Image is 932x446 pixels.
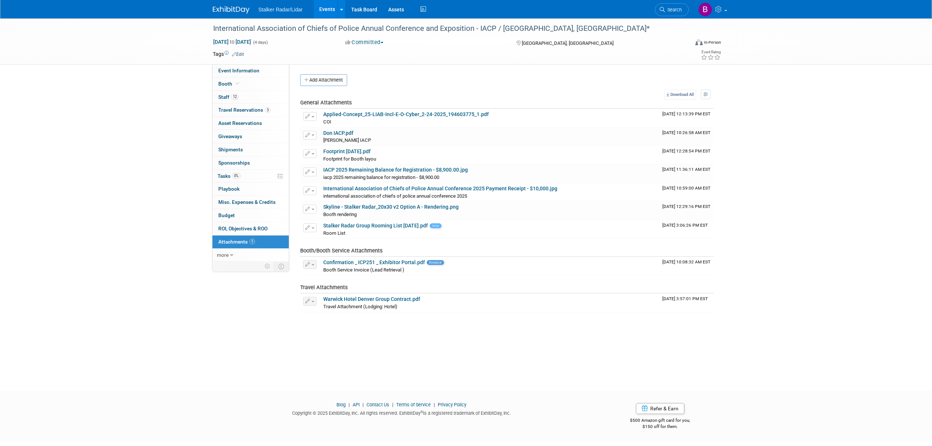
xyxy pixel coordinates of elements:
[274,262,289,271] td: Toggle Event Tabs
[695,39,703,45] img: Format-Inperson.png
[218,120,262,126] span: Asset Reservations
[432,402,437,407] span: |
[343,39,386,46] button: Committed
[212,249,289,262] a: more
[601,413,720,429] div: $500 Amazon gift card for you,
[213,6,250,14] img: ExhibitDay
[323,267,404,273] span: Booth Service Invoice (Lead Retrieval )
[698,3,712,17] img: Brooke Journet
[701,50,721,54] div: Event Rating
[367,402,389,407] a: Contact Us
[323,193,467,199] span: international association of chiefs of police annual conference 2025
[232,52,244,57] a: Edit
[218,94,239,100] span: Staff
[218,133,242,139] span: Giveaways
[213,50,244,58] td: Tags
[213,408,590,417] div: Copyright © 2025 ExhibitDay, Inc. All rights reserved. ExhibitDay is a registered trademark of Ex...
[323,156,376,162] span: Footprint for Booth layou
[323,175,439,180] span: iacp 2025 remaining balance for registration - $8,900.00
[636,403,684,414] a: Refer & Earn
[229,39,236,45] span: to
[218,239,255,245] span: Attachments
[218,81,241,87] span: Booth
[218,199,276,205] span: Misc. Expenses & Credits
[323,223,428,229] a: Stalker Radar Group Rooming List [DATE].pdf
[662,186,710,191] span: Upload Timestamp
[353,402,360,407] a: API
[659,109,714,127] td: Upload Timestamp
[662,148,710,154] span: Upload Timestamp
[438,402,466,407] a: Privacy Policy
[665,7,682,12] span: Search
[212,196,289,209] a: Misc. Expenses & Credits
[659,220,714,238] td: Upload Timestamp
[218,226,267,231] span: ROI, Objectives & ROO
[323,119,331,125] span: COI
[212,170,289,183] a: Tasks0%
[662,130,710,135] span: Upload Timestamp
[300,247,383,254] span: Booth/Booth Service Attachments
[212,157,289,169] a: Sponsorships
[659,257,714,275] td: Upload Timestamp
[218,173,240,179] span: Tasks
[522,40,614,46] span: [GEOGRAPHIC_DATA], [GEOGRAPHIC_DATA]
[323,186,557,191] a: International Association of Chiefs of Police Annual Conference 2025 Payment Receipt - $10,000.jpg
[323,111,489,117] a: Applied-Concept_25-LIAB-Incl-E-O-Cyber_2-24-2025_194603775_1.pdf
[212,183,289,195] a: Playbook
[323,304,397,309] span: Travel Attachment (Lodging: Hotel)
[323,204,459,210] a: Skyline - Stalker Radar_20x30 v2 Option A - Rendering.png
[645,38,721,49] div: Event Format
[212,104,289,116] a: Travel Reservations3
[662,204,710,209] span: Upload Timestamp
[218,147,243,152] span: Shipments
[212,91,289,104] a: Staff12
[601,424,720,430] div: $150 off for them.
[659,127,714,146] td: Upload Timestamp
[659,294,714,312] td: Upload Timestamp
[662,223,708,228] span: Upload Timestamp
[231,94,239,100] span: 12
[361,402,365,407] span: |
[261,262,274,271] td: Personalize Event Tab Strip
[323,167,468,173] a: IACP 2025 Remaining Balance for Registration - $8,900.00.jpg
[258,7,303,12] span: Stalker Radar/Lidar
[662,167,710,172] span: Upload Timestamp
[659,164,714,183] td: Upload Timestamp
[421,410,423,414] sup: ®
[659,183,714,201] td: Upload Timestamp
[323,230,345,236] span: Room List
[662,111,710,116] span: Upload Timestamp
[664,90,696,100] a: Download All
[212,78,289,90] a: Booth
[218,212,235,218] span: Budget
[218,186,240,192] span: Playbook
[212,130,289,143] a: Giveaways
[213,39,251,45] span: [DATE] [DATE]
[323,212,357,217] span: Booth rendering
[323,148,371,154] a: Footprint [DATE].pdf
[218,160,250,166] span: Sponsorships
[211,22,678,35] div: International Association of Chiefs of Police Annual Conference and Exposition - IACP / [GEOGRAPH...
[232,173,240,179] span: 0%
[704,40,721,45] div: In-Person
[212,117,289,130] a: Asset Reservations
[212,235,289,248] a: Attachments9
[323,296,420,302] a: Warwick Hotel Denver Group Contract.pdf
[323,137,371,143] span: [PERSON_NAME] IACP
[659,201,714,220] td: Upload Timestamp
[212,64,289,77] a: Event Information
[300,99,352,106] span: General Attachments
[323,259,425,265] a: Confirmation _ ICP251 _ Exhibitor Portal.pdf
[265,107,270,113] span: 3
[430,223,441,228] span: new
[427,260,444,265] span: Invoice
[218,107,270,113] span: Travel Reservations
[662,296,708,301] span: Upload Timestamp
[323,130,353,136] a: Don IACP.pdf
[300,284,348,291] span: Travel Attachments
[659,146,714,164] td: Upload Timestamp
[212,222,289,235] a: ROI, Objectives & ROO
[300,74,347,86] button: Add Attachment
[390,402,395,407] span: |
[218,68,259,73] span: Event Information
